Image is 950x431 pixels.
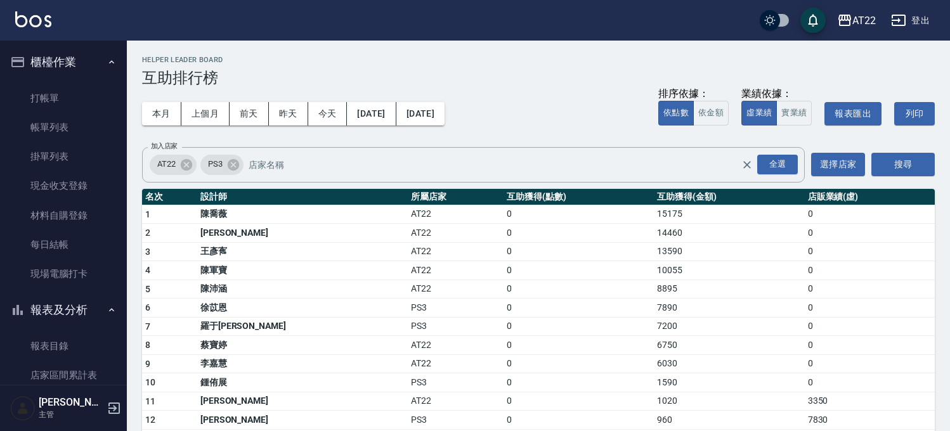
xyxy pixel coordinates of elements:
[197,392,408,411] td: [PERSON_NAME]
[805,299,935,318] td: 0
[654,373,804,392] td: 1590
[142,69,935,87] h3: 互助排行榜
[408,205,504,224] td: AT22
[504,280,654,299] td: 0
[654,242,804,261] td: 13590
[408,373,504,392] td: PS3
[145,377,156,387] span: 10
[408,299,504,318] td: PS3
[757,155,798,174] div: 全選
[408,354,504,373] td: AT22
[805,354,935,373] td: 0
[197,354,408,373] td: 李嘉慧
[654,280,804,299] td: 8895
[654,224,804,243] td: 14460
[151,141,178,151] label: 加入店家
[200,155,244,175] div: PS3
[852,13,876,29] div: AT22
[142,189,197,205] th: 名次
[5,113,122,142] a: 帳單列表
[738,156,756,174] button: Clear
[408,242,504,261] td: AT22
[805,336,935,355] td: 0
[504,317,654,336] td: 0
[408,280,504,299] td: AT22
[800,8,826,33] button: save
[805,205,935,224] td: 0
[805,242,935,261] td: 0
[871,153,935,176] button: 搜尋
[654,336,804,355] td: 6750
[741,87,812,101] div: 業績依據：
[197,411,408,430] td: [PERSON_NAME]
[654,205,804,224] td: 15175
[197,336,408,355] td: 蔡寶婷
[5,142,122,171] a: 掛單列表
[197,189,408,205] th: 設計師
[654,392,804,411] td: 1020
[408,392,504,411] td: AT22
[408,411,504,430] td: PS3
[200,158,230,170] span: PS3
[824,102,882,125] button: 報表匯出
[805,189,935,205] th: 店販業績(虛)
[5,361,122,390] a: 店家區間累計表
[145,209,150,219] span: 1
[654,189,804,205] th: 互助獲得(金額)
[658,101,694,125] button: 依點數
[145,359,150,369] span: 9
[504,336,654,355] td: 0
[145,415,156,425] span: 12
[504,189,654,205] th: 互助獲得(點數)
[145,340,150,350] span: 8
[142,102,181,125] button: 本月
[504,392,654,411] td: 0
[654,299,804,318] td: 7890
[197,261,408,280] td: 陳軍寶
[654,261,804,280] td: 10055
[504,299,654,318] td: 0
[894,102,935,125] button: 列印
[886,9,935,32] button: 登出
[654,317,804,336] td: 7200
[5,230,122,259] a: 每日結帳
[245,153,764,176] input: 店家名稱
[39,396,103,409] h5: [PERSON_NAME]
[145,265,150,275] span: 4
[408,224,504,243] td: AT22
[504,261,654,280] td: 0
[805,392,935,411] td: 3350
[654,411,804,430] td: 960
[805,373,935,392] td: 0
[504,224,654,243] td: 0
[408,189,504,205] th: 所屬店家
[5,293,122,326] button: 報表及分析
[5,259,122,288] a: 現場電腦打卡
[5,171,122,200] a: 現金收支登錄
[150,158,183,170] span: AT22
[197,373,408,392] td: 鍾侑展
[811,153,865,176] button: 選擇店家
[805,317,935,336] td: 0
[805,224,935,243] td: 0
[805,261,935,280] td: 0
[5,331,122,361] a: 報表目錄
[504,411,654,430] td: 0
[5,201,122,230] a: 材料自購登錄
[269,102,308,125] button: 昨天
[654,354,804,373] td: 6030
[308,102,348,125] button: 今天
[755,152,800,177] button: Open
[347,102,396,125] button: [DATE]
[145,247,150,257] span: 3
[5,84,122,113] a: 打帳單
[197,205,408,224] td: 陳喬薇
[504,373,654,392] td: 0
[805,411,935,430] td: 7830
[145,321,150,331] span: 7
[145,396,156,406] span: 11
[805,280,935,299] td: 0
[145,284,150,294] span: 5
[504,205,654,224] td: 0
[15,11,51,27] img: Logo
